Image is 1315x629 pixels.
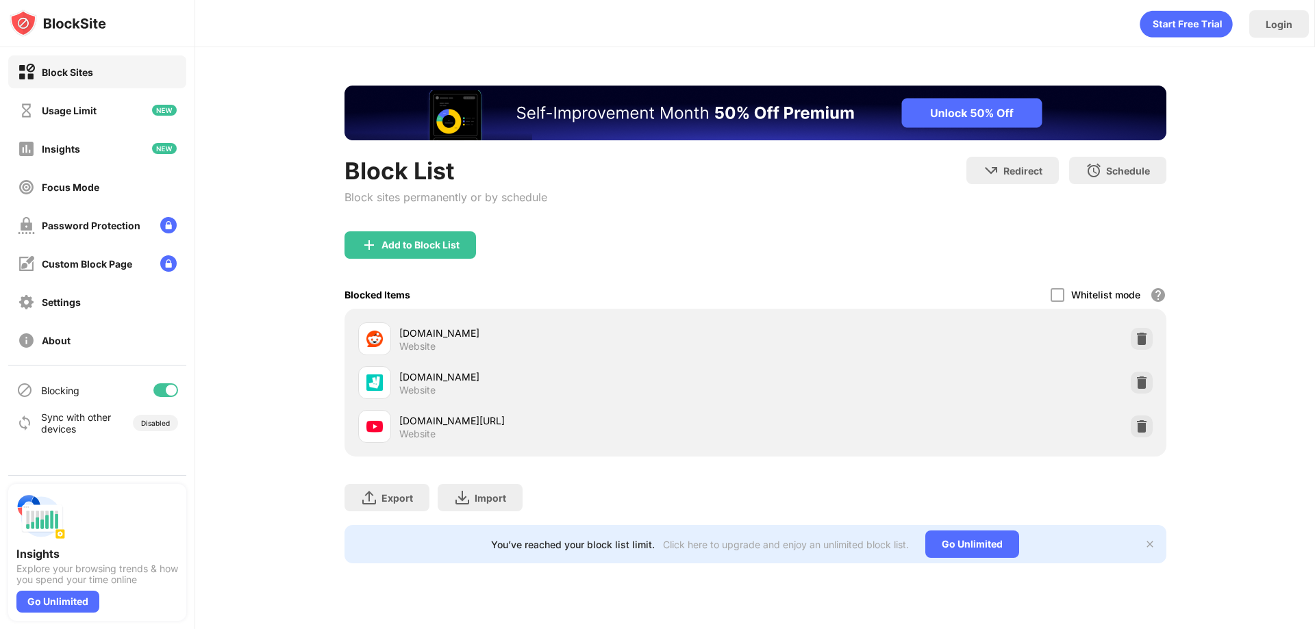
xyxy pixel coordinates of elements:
div: Custom Block Page [42,258,132,270]
div: Password Protection [42,220,140,231]
div: Import [475,492,506,504]
div: Block Sites [42,66,93,78]
iframe: Banner [345,86,1166,140]
img: logo-blocksite.svg [10,10,106,37]
div: [DOMAIN_NAME] [399,370,755,384]
img: password-protection-off.svg [18,217,35,234]
div: [DOMAIN_NAME] [399,326,755,340]
img: new-icon.svg [152,105,177,116]
div: Usage Limit [42,105,97,116]
img: push-insights.svg [16,492,66,541]
div: Click here to upgrade and enjoy an unlimited block list. [663,539,909,550]
div: Go Unlimited [16,591,99,613]
img: about-off.svg [18,332,35,349]
div: Go Unlimited [925,530,1019,558]
div: Export [381,492,413,504]
img: blocking-icon.svg [16,382,33,398]
div: Insights [42,143,80,155]
div: You’ve reached your block list limit. [491,539,655,550]
img: favicons [366,331,383,347]
img: x-button.svg [1144,539,1155,550]
img: lock-menu.svg [160,217,177,233]
div: Schedule [1106,165,1150,177]
div: Website [399,384,436,396]
div: Focus Mode [42,181,99,193]
img: block-on.svg [18,64,35,81]
div: Settings [42,296,81,308]
div: Insights [16,547,178,561]
div: Sync with other devices [41,411,112,435]
img: lock-menu.svg [160,255,177,272]
img: sync-icon.svg [16,415,33,431]
div: Block sites permanently or by schedule [345,190,547,204]
div: Website [399,340,436,352]
div: animation [1140,10,1233,38]
div: Block List [345,157,547,185]
img: time-usage-off.svg [18,102,35,119]
img: favicons [366,418,383,435]
div: About [42,335,71,346]
div: Explore your browsing trends & how you spend your time online [16,563,178,585]
img: insights-off.svg [18,140,35,157]
div: Website [399,428,436,440]
img: customize-block-page-off.svg [18,255,35,272]
div: Add to Block List [381,240,460,251]
div: Redirect [1003,165,1042,177]
img: focus-off.svg [18,179,35,196]
div: Login [1266,18,1292,30]
div: Disabled [141,419,170,427]
div: Blocked Items [345,289,410,300]
div: Whitelist mode [1071,289,1140,300]
div: [DOMAIN_NAME][URL] [399,413,755,428]
img: favicons [366,374,383,391]
img: settings-off.svg [18,294,35,311]
img: new-icon.svg [152,143,177,154]
div: Blocking [41,385,79,396]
